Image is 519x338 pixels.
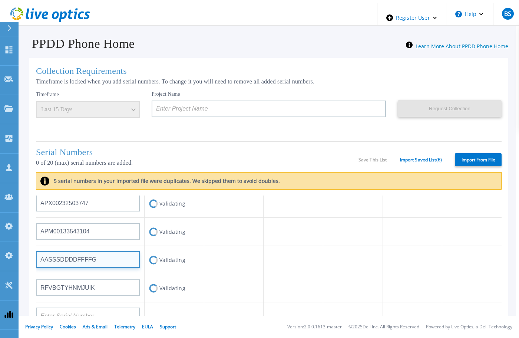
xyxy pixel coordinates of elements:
[83,324,108,330] a: Ads & Email
[287,325,342,329] li: Version: 2.0.0.1613-master
[36,195,140,211] input: Enter Serial Number
[36,78,502,85] p: Timeframe is locked when you add serial numbers. To change it you will need to remove all added s...
[36,251,140,268] input: Enter Serial Number
[36,92,59,98] label: Timeframe
[36,223,140,240] input: Enter Serial Number
[36,279,140,296] input: Enter Serial Number
[149,197,199,210] div: Validating
[36,147,358,157] h1: Serial Numbers
[36,308,140,324] input: Enter Serial Number
[25,324,53,330] a: Privacy Policy
[114,324,135,330] a: Telemetry
[149,281,199,295] div: Validating
[152,101,386,117] input: Enter Project Name
[142,324,153,330] a: EULA
[455,153,502,166] label: Import From File
[36,66,502,76] h1: Collection Requirements
[348,325,419,329] li: © 2025 Dell Inc. All Rights Reserved
[377,3,446,33] div: Register User
[160,324,176,330] a: Support
[22,37,135,51] h1: PPDD Phone Home
[400,157,442,163] a: Import Saved List ( 6 )
[446,3,493,25] button: Help
[36,160,358,166] p: 0 of 20 (max) serial numbers are added.
[426,325,512,329] li: Powered by Live Optics, a Dell Technology
[49,177,280,184] label: 5 serial numbers in your imported file were duplicates. We skipped them to avoid doubles.
[149,225,199,239] div: Validating
[416,43,508,50] a: Learn More About PPDD Phone Home
[504,11,511,17] span: BS
[149,253,199,267] div: Validating
[152,92,180,97] label: Project Name
[398,100,502,117] button: Request Collection
[60,324,76,330] a: Cookies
